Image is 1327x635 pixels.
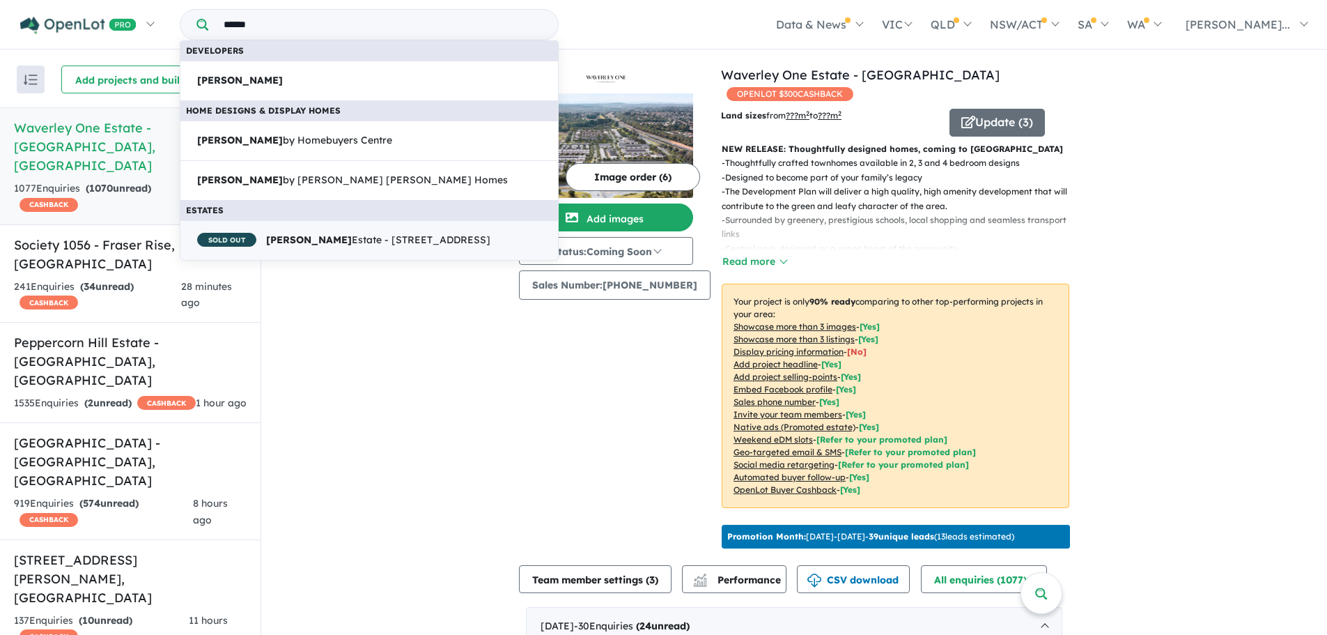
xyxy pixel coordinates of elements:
[797,565,910,593] button: CSV download
[14,333,247,390] h5: Peppercorn Hill Estate - [GEOGRAPHIC_DATA] , [GEOGRAPHIC_DATA]
[197,174,283,186] strong: [PERSON_NAME]
[14,181,185,214] div: 1077 Enquir ies
[809,110,841,121] span: to
[636,620,690,632] strong: ( unread)
[525,71,688,88] img: Waverley One Estate - Wantirna South Logo
[734,372,837,382] u: Add project selling-points
[211,10,555,40] input: Try estate name, suburb, builder or developer
[519,565,672,593] button: Team member settings (3)
[574,620,690,632] span: - 30 Enquir ies
[722,284,1069,508] p: Your project is only comparing to other top-performing projects in your area: - - - - - - - - - -...
[80,280,134,293] strong: ( unread)
[734,447,841,457] u: Geo-targeted email & SMS
[721,110,766,121] b: Land sizes
[519,270,711,300] button: Sales Number:[PHONE_NUMBER]
[859,422,879,432] span: [Yes]
[858,334,878,344] span: [ Yes ]
[639,620,651,632] span: 24
[682,565,786,593] button: Performance
[197,132,392,149] span: by Homebuyers Centre
[694,574,706,581] img: line-chart.svg
[14,434,247,490] h5: [GEOGRAPHIC_DATA] - [GEOGRAPHIC_DATA] , [GEOGRAPHIC_DATA]
[83,497,100,510] span: 574
[20,17,137,34] img: Openlot PRO Logo White
[722,213,1080,242] p: - Surrounded by greenery, prestigious schools, local shopping and seamless transport links
[841,372,861,382] span: [ Yes ]
[869,531,934,542] b: 39 unique leads
[519,66,693,198] a: Waverley One Estate - Wantirna South LogoWaverley One Estate - Wantirna South
[519,93,693,198] img: Waverley One Estate - Wantirna South
[734,472,846,482] u: Automated buyer follow-up
[181,280,232,309] span: 28 minutes ago
[197,134,283,146] strong: [PERSON_NAME]
[816,434,947,445] span: [Refer to your promoted plan]
[197,233,256,247] span: SOLD OUT
[24,75,38,85] img: sort.svg
[14,279,181,312] div: 241 Enquir ies
[1186,17,1290,31] span: [PERSON_NAME]...
[137,396,196,410] span: CASHBACK
[860,321,880,332] span: [ Yes ]
[734,384,832,395] u: Embed Facebook profile
[84,280,95,293] span: 34
[20,513,78,527] span: CASHBACK
[846,409,866,420] span: [ Yes ]
[836,384,856,395] span: [ Yes ]
[186,205,224,215] b: Estates
[180,121,559,161] a: [PERSON_NAME]by Homebuyers Centre
[519,204,693,231] button: Add images
[180,160,559,201] a: [PERSON_NAME]by [PERSON_NAME] [PERSON_NAME] Homes
[734,359,818,369] u: Add project headline
[197,172,508,189] span: by [PERSON_NAME] [PERSON_NAME] Homes
[180,220,559,261] a: SOLD OUT [PERSON_NAME]Estate - [STREET_ADDRESS]
[14,551,247,607] h5: [STREET_ADDRESS][PERSON_NAME] , [GEOGRAPHIC_DATA]
[14,118,247,175] h5: Waverley One Estate - [GEOGRAPHIC_DATA] , [GEOGRAPHIC_DATA]
[721,109,939,123] p: from
[949,109,1045,137] button: Update (3)
[734,397,816,407] u: Sales phone number
[79,497,139,510] strong: ( unread)
[266,234,352,246] strong: [PERSON_NAME]
[722,254,787,270] button: Read more
[721,67,1000,83] a: Waverley One Estate - [GEOGRAPHIC_DATA]
[734,346,844,357] u: Display pricing information
[727,530,1014,543] p: [DATE] - [DATE] - ( 13 leads estimated)
[838,459,969,470] span: [Refer to your promoted plan]
[807,574,821,588] img: download icon
[722,156,1080,170] p: - Thoughtfully crafted townhomes available in 2, 3 and 4 bedroom designs
[14,395,196,412] div: 1535 Enquir ies
[734,409,842,420] u: Invite your team members
[727,87,853,101] span: OPENLOT $ 300 CASHBACK
[722,142,1069,156] p: NEW RELEASE: Thoughtfully designed homes, coming to [GEOGRAPHIC_DATA]
[734,334,855,344] u: Showcase more than 3 listings
[186,45,244,56] b: Developers
[180,61,559,101] a: [PERSON_NAME]
[734,321,856,332] u: Showcase more than 3 images
[14,236,247,273] h5: Society 1056 - Fraser Rise , [GEOGRAPHIC_DATA]
[196,397,247,409] span: 1 hour ago
[818,110,841,121] u: ???m
[89,182,113,194] span: 1070
[845,447,976,457] span: [Refer to your promoted plan]
[88,397,93,409] span: 2
[20,296,78,309] span: CASHBACK
[649,574,655,586] span: 3
[20,198,78,212] span: CASHBACK
[786,110,809,121] u: ??? m
[79,614,132,627] strong: ( unread)
[722,171,1080,185] p: - Designed to become part of your family’s legacy
[693,578,707,587] img: bar-chart.svg
[722,242,1080,256] p: - Central park designed as a green heart of the community
[921,565,1047,593] button: All enquiries (1077)
[86,182,151,194] strong: ( unread)
[806,109,809,117] sup: 2
[838,109,841,117] sup: 2
[519,237,693,265] button: Status:Coming Soon
[849,472,869,482] span: [Yes]
[847,346,867,357] span: [ No ]
[84,397,132,409] strong: ( unread)
[193,497,228,526] span: 8 hours ago
[734,434,813,445] u: Weekend eDM slots
[821,359,841,369] span: [ Yes ]
[186,105,341,116] b: Home Designs & Display Homes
